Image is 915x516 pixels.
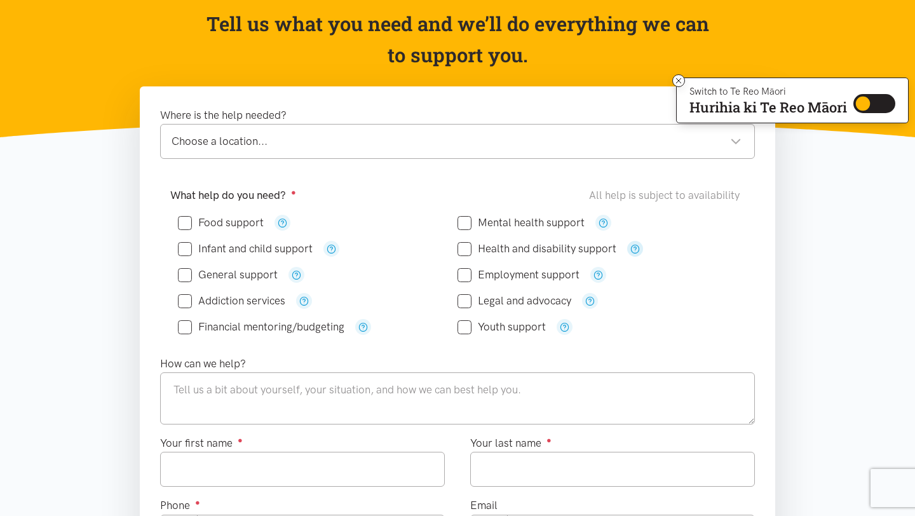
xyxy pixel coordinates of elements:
[160,107,287,124] label: Where is the help needed?
[689,88,847,95] p: Switch to Te Reo Māori
[291,187,296,197] sup: ●
[170,187,296,204] label: What help do you need?
[178,322,344,332] label: Financial mentoring/budgeting
[546,435,552,445] sup: ●
[457,217,585,228] label: Mental health support
[457,295,571,306] label: Legal and advocacy
[178,243,313,254] label: Infant and child support
[470,497,498,514] label: Email
[457,243,616,254] label: Health and disability support
[160,497,200,514] label: Phone
[178,217,264,228] label: Food support
[589,187,745,204] div: All help is subject to availability
[178,269,278,280] label: General support
[457,269,579,280] label: Employment support
[238,435,243,445] sup: ●
[172,133,742,150] div: Choose a location...
[205,8,710,71] p: Tell us what you need and we’ll do everything we can to support you.
[160,435,243,452] label: Your first name
[160,355,246,372] label: How can we help?
[178,295,285,306] label: Addiction services
[689,102,847,113] p: Hurihia ki Te Reo Māori
[457,322,546,332] label: Youth support
[195,498,200,507] sup: ●
[470,435,552,452] label: Your last name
